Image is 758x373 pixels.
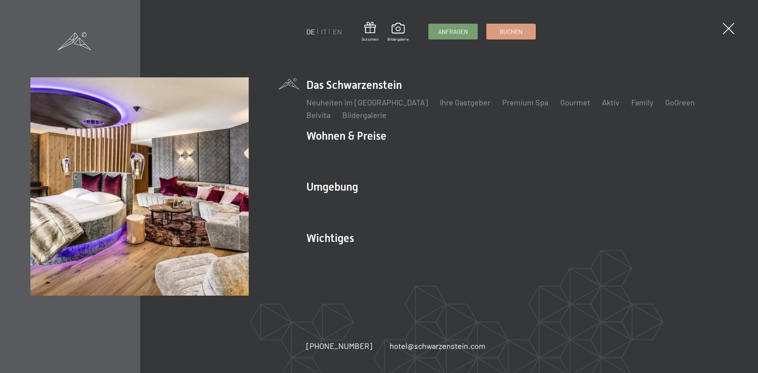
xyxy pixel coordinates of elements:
[631,97,653,107] a: Family
[487,24,535,39] a: Buchen
[306,341,372,351] span: [PHONE_NUMBER]
[387,23,409,42] a: Bildergalerie
[342,110,387,120] a: Bildergalerie
[665,97,695,107] a: GoGreen
[602,97,619,107] a: Aktiv
[306,110,330,120] a: Belvita
[390,340,486,351] a: hotel@schwarzenstein.com
[306,27,315,36] a: DE
[333,27,342,36] a: EN
[500,28,522,36] span: Buchen
[306,97,428,107] a: Neuheiten im [GEOGRAPHIC_DATA]
[321,27,327,36] a: IT
[438,28,468,36] span: Anfragen
[387,36,409,42] span: Bildergalerie
[429,24,477,39] a: Anfragen
[440,97,490,107] a: Ihre Gastgeber
[306,340,372,351] a: [PHONE_NUMBER]
[362,36,379,42] span: Gutschein
[560,97,590,107] a: Gourmet
[362,22,379,42] a: Gutschein
[502,97,548,107] a: Premium Spa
